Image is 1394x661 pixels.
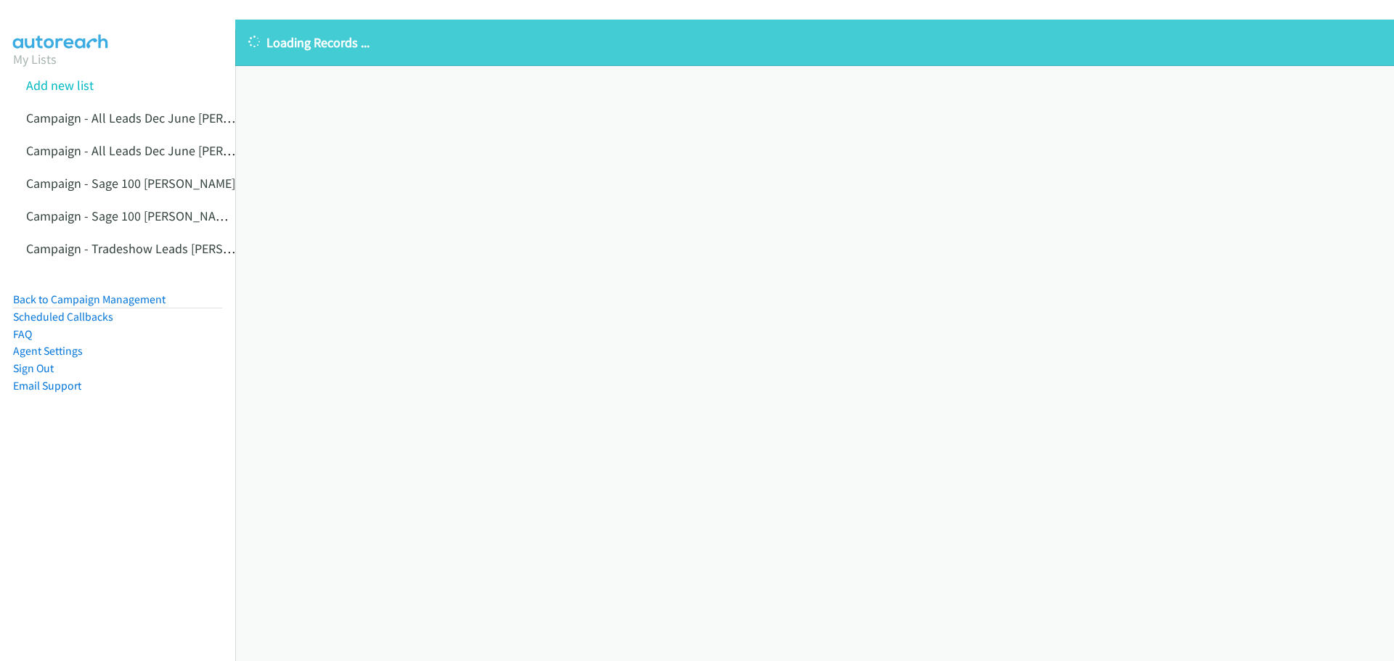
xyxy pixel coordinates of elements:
a: Campaign - All Leads Dec June [PERSON_NAME] Cloned [26,142,332,159]
a: FAQ [13,327,32,341]
a: Sign Out [13,361,54,375]
a: Scheduled Callbacks [13,310,113,324]
a: My Lists [13,51,57,67]
a: Campaign - Sage 100 [PERSON_NAME] Cloned [26,208,277,224]
a: Campaign - Tradeshow Leads [PERSON_NAME] Cloned [26,240,325,257]
a: Campaign - All Leads Dec June [PERSON_NAME] [26,110,290,126]
a: Agent Settings [13,344,83,358]
p: Loading Records ... [248,33,1381,52]
a: Email Support [13,379,81,393]
a: Add new list [26,77,94,94]
a: Campaign - Sage 100 [PERSON_NAME] [26,175,235,192]
a: Back to Campaign Management [13,292,166,306]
